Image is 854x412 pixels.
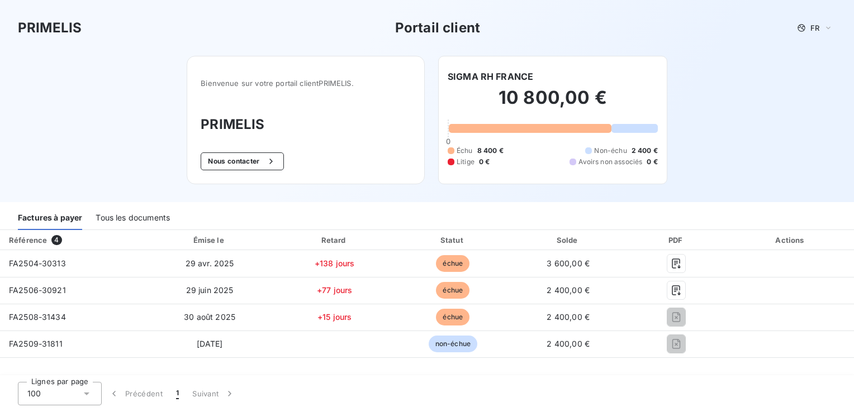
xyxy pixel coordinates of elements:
[547,312,590,322] span: 2 400,00 €
[436,255,469,272] span: échue
[96,207,170,230] div: Tous les documents
[277,234,392,246] div: Retard
[51,235,61,245] span: 4
[176,388,179,399] span: 1
[457,157,475,167] span: Litige
[9,312,66,322] span: FA2508-31434
[184,312,235,322] span: 30 août 2025
[9,258,66,268] span: FA2504-30313
[9,236,47,245] div: Référence
[578,157,642,167] span: Avoirs non associés
[147,234,273,246] div: Émise le
[102,382,169,405] button: Précédent
[810,23,819,32] span: FR
[27,388,41,399] span: 100
[479,157,490,167] span: 0 €
[317,312,352,322] span: +15 jours
[201,79,411,88] span: Bienvenue sur votre portail client PRIMELIS .
[317,285,352,295] span: +77 jours
[446,137,450,146] span: 0
[594,146,627,156] span: Non-échu
[429,336,477,352] span: non-échue
[547,285,590,295] span: 2 400,00 €
[9,285,66,295] span: FA2506-30921
[201,114,411,135] h3: PRIMELIS
[448,87,658,120] h2: 10 800,00 €
[395,18,480,38] h3: Portail client
[647,157,657,167] span: 0 €
[9,339,63,348] span: FA2509-31811
[477,146,504,156] span: 8 400 €
[197,339,223,348] span: [DATE]
[547,339,590,348] span: 2 400,00 €
[436,309,469,325] span: échue
[632,146,658,156] span: 2 400 €
[186,258,234,268] span: 29 avr. 2025
[18,18,82,38] h3: PRIMELIS
[730,234,852,246] div: Actions
[628,234,725,246] div: PDF
[315,258,355,268] span: +138 jours
[514,234,623,246] div: Solde
[186,382,242,405] button: Suivant
[201,152,283,170] button: Nous contacter
[457,146,473,156] span: Échu
[547,258,590,268] span: 3 600,00 €
[397,234,509,246] div: Statut
[448,70,533,83] h6: SIGMA RH FRANCE
[436,282,469,299] span: échue
[169,382,186,405] button: 1
[186,285,234,295] span: 29 juin 2025
[18,207,82,230] div: Factures à payer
